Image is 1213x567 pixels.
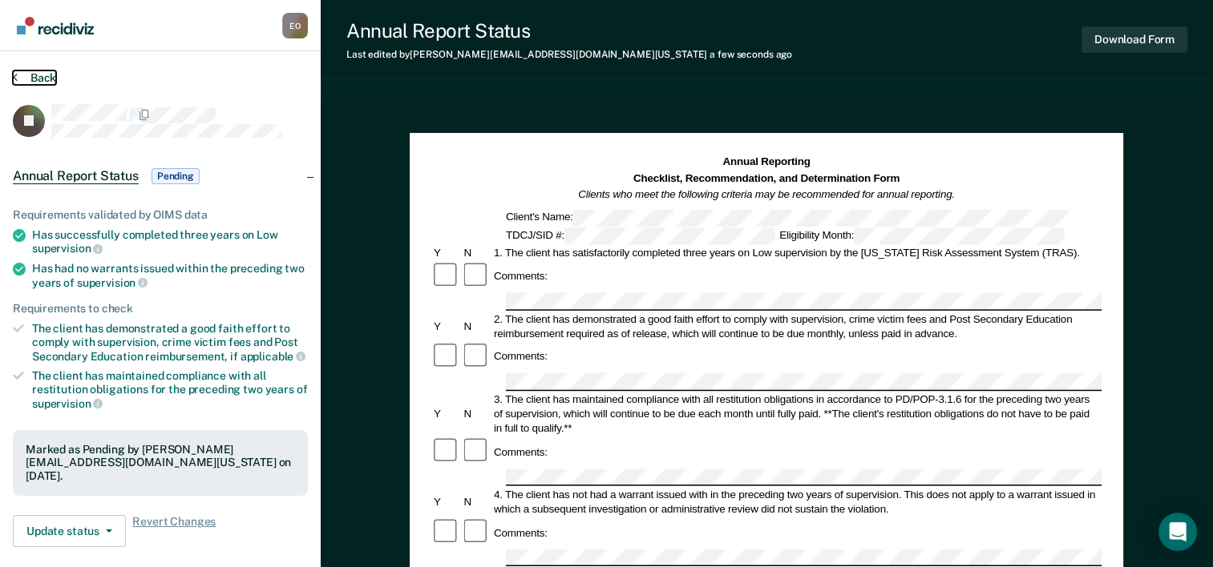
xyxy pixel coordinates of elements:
[26,443,295,483] div: Marked as Pending by [PERSON_NAME][EMAIL_ADDRESS][DOMAIN_NAME][US_STATE] on [DATE].
[32,228,308,255] div: Has successfully completed three years on Low
[13,168,139,184] span: Annual Report Status
[462,494,491,509] div: N
[431,245,461,259] div: Y
[132,515,216,547] span: Revert Changes
[282,13,308,38] div: E O
[491,487,1102,516] div: 4. The client has not had a warrant issued with in the preceding two years of supervision. This d...
[77,276,148,289] span: supervision
[32,369,308,410] div: The client has maintained compliance with all restitution obligations for the preceding two years of
[13,208,308,222] div: Requirements validated by OIMS data
[491,245,1102,259] div: 1. The client has satisfactorily completed three years on Low supervision by the [US_STATE] Risk ...
[633,172,900,184] strong: Checklist, Recommendation, and Determination Form
[152,168,200,184] span: Pending
[431,319,461,333] div: Y
[491,312,1102,340] div: 2. The client has demonstrated a good faith effort to comply with supervision, crime victim fees ...
[503,227,777,244] div: TDCJ/SID #:
[710,49,792,60] span: a few seconds ago
[431,407,461,421] div: Y
[462,319,491,333] div: N
[579,188,956,200] em: Clients who meet the following criteria may be recommended for annual reporting.
[1082,26,1187,53] button: Download Form
[462,245,491,259] div: N
[13,302,308,316] div: Requirements to check
[431,494,461,509] div: Y
[346,19,792,42] div: Annual Report Status
[491,444,550,459] div: Comments:
[491,392,1102,436] div: 3. The client has maintained compliance with all restitution obligations in accordance to PD/POP-...
[491,350,550,364] div: Comments:
[491,269,550,283] div: Comments:
[491,525,550,540] div: Comments:
[17,17,94,34] img: Recidiviz
[462,407,491,421] div: N
[13,515,126,547] button: Update status
[32,242,103,255] span: supervision
[777,227,1066,244] div: Eligibility Month:
[723,156,811,168] strong: Annual Reporting
[32,397,103,410] span: supervision
[241,350,305,363] span: applicable
[32,262,308,289] div: Has had no warrants issued within the preceding two years of
[13,70,56,85] button: Back
[503,209,1070,226] div: Client's Name:
[282,13,308,38] button: Profile dropdown button
[32,322,308,363] div: The client has demonstrated a good faith effort to comply with supervision, crime victim fees and...
[1158,513,1197,551] div: Open Intercom Messenger
[346,49,792,60] div: Last edited by [PERSON_NAME][EMAIL_ADDRESS][DOMAIN_NAME][US_STATE]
